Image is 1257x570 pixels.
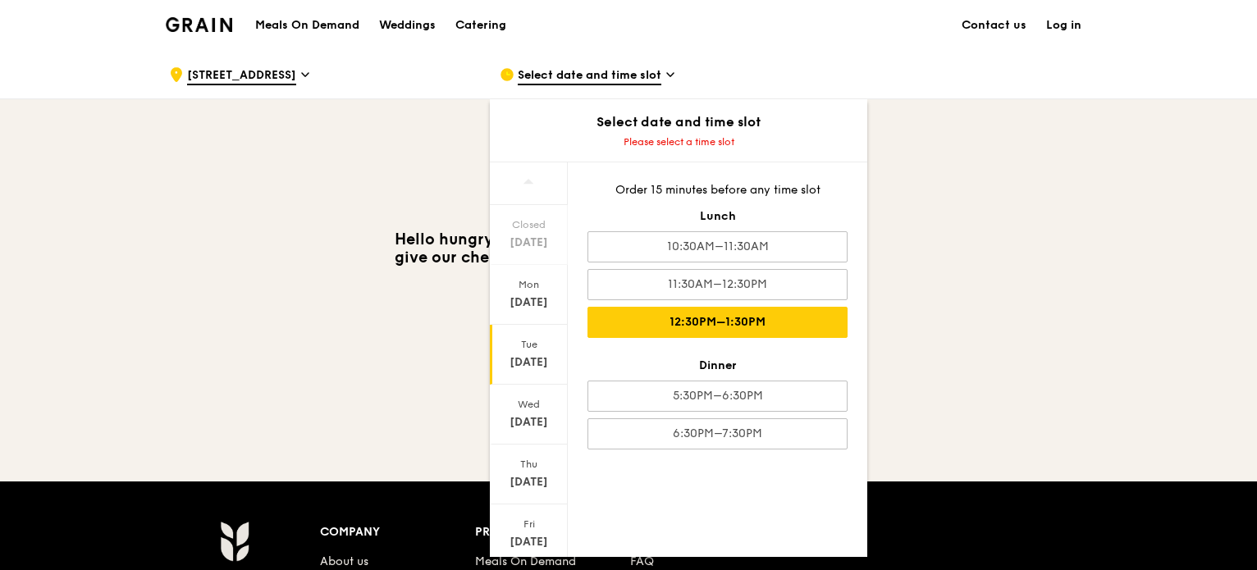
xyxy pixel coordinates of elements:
div: Catering [455,1,506,50]
div: [DATE] [492,414,565,431]
div: Weddings [379,1,436,50]
div: Mon [492,278,565,291]
div: Fri [492,518,565,531]
div: 12:30PM–1:30PM [587,307,848,338]
div: 6:30PM–7:30PM [587,418,848,449]
div: Tue [492,338,565,351]
div: Wed [492,398,565,411]
div: [DATE] [492,354,565,371]
div: Thu [492,458,565,471]
div: [DATE] [492,474,565,490]
a: Log in [1036,1,1091,50]
div: Products [475,521,630,544]
a: About us [320,554,368,568]
div: Lunch [587,208,848,225]
div: Dinner [587,358,848,374]
div: [DATE] [492,235,565,251]
img: Grain [220,521,249,562]
img: Grain [166,17,232,32]
span: [STREET_ADDRESS] [187,67,296,85]
span: Select date and time slot [518,67,661,85]
div: 11:30AM–12:30PM [587,269,848,300]
div: 5:30PM–6:30PM [587,381,848,412]
div: 10:30AM–11:30AM [587,231,848,262]
a: Contact us [952,1,1036,50]
a: Catering [446,1,516,50]
div: [DATE] [492,534,565,550]
h1: Meals On Demand [255,17,359,34]
a: Weddings [369,1,446,50]
h3: Hello hungry human. We’re closed [DATE] as it’s important to give our chefs a break to rest and r... [382,230,875,285]
a: FAQ [630,554,654,568]
div: Select date and time slot [490,112,867,132]
a: Meals On Demand [475,554,576,568]
div: [DATE] [492,294,565,311]
div: Closed [492,218,565,231]
div: Please select a time slot [490,135,867,148]
div: Company [320,521,475,544]
div: Order 15 minutes before any time slot [587,182,848,198]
